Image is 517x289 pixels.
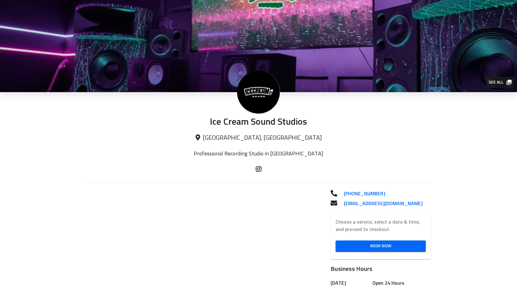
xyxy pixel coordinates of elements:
a: [EMAIL_ADDRESS][DOMAIN_NAME] [339,200,431,207]
a: [PHONE_NUMBER] [339,190,431,197]
h6: Open 24 Hours [372,279,428,287]
p: Ice Cream Sound Studios [86,117,431,128]
h6: [DATE] [331,279,370,287]
span: See all [488,79,511,86]
span: Book Now [340,242,421,250]
p: Professional Recording Studio in [GEOGRAPHIC_DATA] [172,150,344,157]
label: Choose a service, select a date & time, and proceed to checkout. [336,218,426,233]
button: See all [486,77,514,88]
img: Ice Cream Sound Studios [237,71,280,114]
h6: Business Hours [331,264,431,274]
p: [GEOGRAPHIC_DATA], [GEOGRAPHIC_DATA] [86,134,431,142]
a: Book Now [336,240,426,252]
